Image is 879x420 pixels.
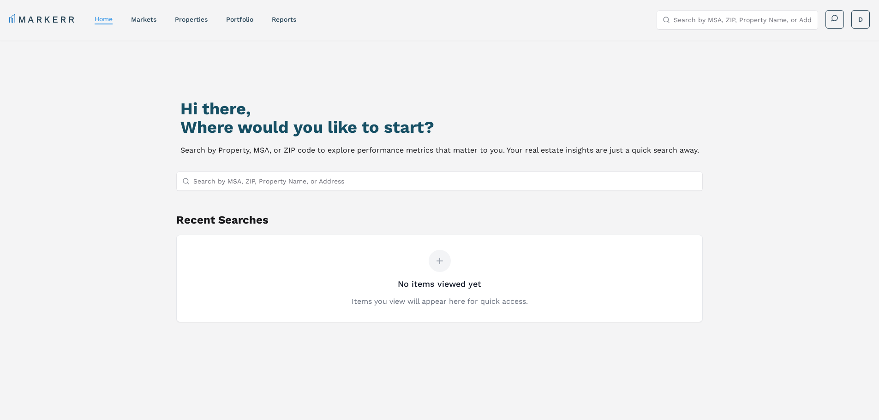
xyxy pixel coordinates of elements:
p: Search by Property, MSA, or ZIP code to explore performance metrics that matter to you. Your real... [180,144,699,157]
h2: Where would you like to start? [180,118,699,136]
button: D [851,10,870,29]
a: MARKERR [9,13,76,26]
input: Search by MSA, ZIP, Property Name, or Address [674,11,812,29]
input: Search by MSA, ZIP, Property Name, or Address [193,172,697,190]
h1: Hi there, [180,100,699,118]
a: reports [272,16,296,23]
span: D [858,15,863,24]
a: markets [131,16,156,23]
a: properties [175,16,208,23]
a: Portfolio [226,16,253,23]
h3: No items viewed yet [398,278,481,290]
a: home [95,15,113,23]
h2: Recent Searches [176,213,703,227]
p: Items you view will appear here for quick access. [352,296,528,307]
